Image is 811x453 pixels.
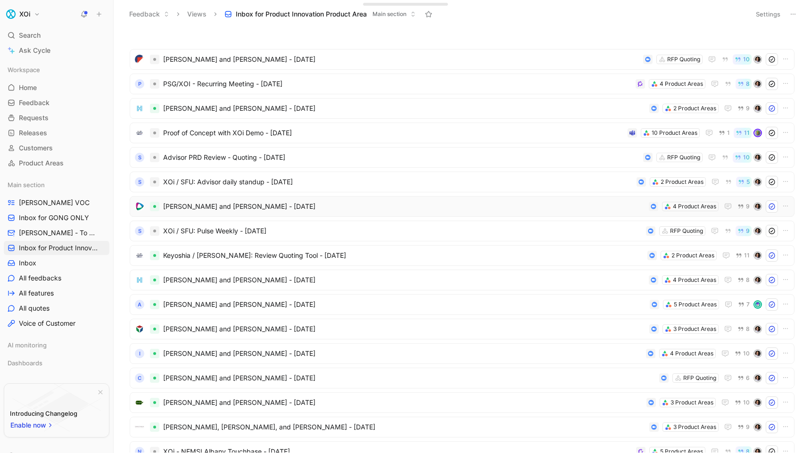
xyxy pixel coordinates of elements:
[4,178,109,192] div: Main section
[135,104,144,113] img: logo
[736,299,752,310] button: 7
[673,422,716,432] div: 3 Product Areas
[754,252,761,259] img: avatar
[746,424,750,430] span: 9
[736,373,752,383] button: 6
[736,226,752,236] button: 9
[135,373,144,383] div: C
[135,79,144,89] div: P
[19,304,50,313] span: All quotes
[727,130,730,136] span: 1
[163,54,639,65] span: [PERSON_NAME] and [PERSON_NAME] - [DATE]
[754,203,761,210] img: avatar
[746,179,750,185] span: 5
[10,419,54,431] button: Enable now
[754,56,761,63] img: avatar
[10,408,77,419] div: Introducing Changelog
[746,302,750,307] span: 7
[4,316,109,330] a: Voice of Customer
[19,30,41,41] span: Search
[130,123,794,143] a: logoProof of Concept with XOi Demo - [DATE]10 Product Areas111avatar
[130,343,794,364] a: I[PERSON_NAME] and [PERSON_NAME] - [DATE]4 Product Areas10avatar
[8,340,47,350] span: AI monitoring
[667,153,700,162] div: RFP Quoting
[6,9,16,19] img: XOi
[135,177,144,187] div: S
[736,103,752,114] button: 9
[4,156,109,170] a: Product Areas
[19,83,37,92] span: Home
[163,274,645,286] span: [PERSON_NAME] and [PERSON_NAME] - [DATE]
[125,7,174,21] button: Feedback
[19,113,49,123] span: Requests
[754,81,761,87] img: avatar
[4,356,109,373] div: Dashboards
[4,356,109,370] div: Dashboards
[130,147,794,168] a: SAdvisor PRD Review - Quoting - [DATE]RFP Quoting10avatar
[746,81,750,87] span: 8
[733,54,752,65] button: 10
[19,128,47,138] span: Releases
[661,177,703,187] div: 2 Product Areas
[670,398,713,407] div: 3 Product Areas
[19,158,64,168] span: Product Areas
[744,253,750,258] span: 11
[670,226,703,236] div: RFP Quoting
[752,8,785,21] button: Settings
[130,392,794,413] a: logo[PERSON_NAME] and [PERSON_NAME] - [DATE]3 Product Areas10avatar
[736,177,752,187] button: 5
[19,10,30,18] h1: XOi
[754,228,761,234] img: avatar
[754,301,761,308] img: avatar
[19,273,61,283] span: All feedbacks
[754,375,761,381] img: avatar
[135,251,144,260] img: logo
[746,106,750,111] span: 9
[135,300,144,309] div: A
[236,9,367,19] span: Inbox for Product Innovation Product Area
[744,130,750,136] span: 11
[130,49,794,70] a: logo[PERSON_NAME] and [PERSON_NAME] - [DATE]RFP Quoting10avatar
[754,424,761,430] img: avatar
[19,98,50,107] span: Feedback
[19,45,50,56] span: Ask Cycle
[135,275,144,285] img: logo
[671,251,714,260] div: 2 Product Areas
[746,228,750,234] span: 9
[4,126,109,140] a: Releases
[4,63,109,77] div: Workspace
[754,350,761,357] img: avatar
[19,243,100,253] span: Inbox for Product Innovation Product Area
[4,196,109,210] a: [PERSON_NAME] VOC
[746,277,750,283] span: 8
[163,348,642,359] span: [PERSON_NAME] and [PERSON_NAME] - [DATE]
[8,358,42,368] span: Dashboards
[163,397,643,408] span: [PERSON_NAME] and [PERSON_NAME] - [DATE]
[733,152,752,163] button: 10
[130,294,794,315] a: A[PERSON_NAME] and [PERSON_NAME] - [DATE]5 Product Areas7avatar
[734,128,752,138] button: 11
[736,324,752,334] button: 8
[183,7,211,21] button: Views
[754,130,761,136] img: avatar
[130,98,794,119] a: logo[PERSON_NAME] and [PERSON_NAME] - [DATE]2 Product Areas9avatar
[19,319,75,328] span: Voice of Customer
[674,300,717,309] div: 5 Product Areas
[135,349,144,358] div: I
[163,103,645,114] span: [PERSON_NAME] and [PERSON_NAME] - [DATE]
[130,270,794,290] a: logo[PERSON_NAME] and [PERSON_NAME] - [DATE]4 Product Areas8avatar
[754,154,761,161] img: avatar
[4,286,109,300] a: All features
[130,74,794,94] a: PPSG/XOI - Recurring Meeting - [DATE]4 Product Areas8avatar
[19,228,98,238] span: [PERSON_NAME] - To Process
[163,78,632,90] span: PSG/XOI - Recurring Meeting - [DATE]
[130,417,794,437] a: logo[PERSON_NAME], [PERSON_NAME], and [PERSON_NAME] - [DATE]3 Product Areas9avatar
[683,373,716,383] div: RFP Quoting
[130,319,794,339] a: logo[PERSON_NAME] and [PERSON_NAME] - [DATE]3 Product Areas8avatar
[163,127,624,139] span: Proof of Concept with XOi Demo - [DATE]
[733,397,752,408] button: 10
[754,105,761,112] img: avatar
[743,400,750,405] span: 10
[4,141,109,155] a: Customers
[19,288,54,298] span: All features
